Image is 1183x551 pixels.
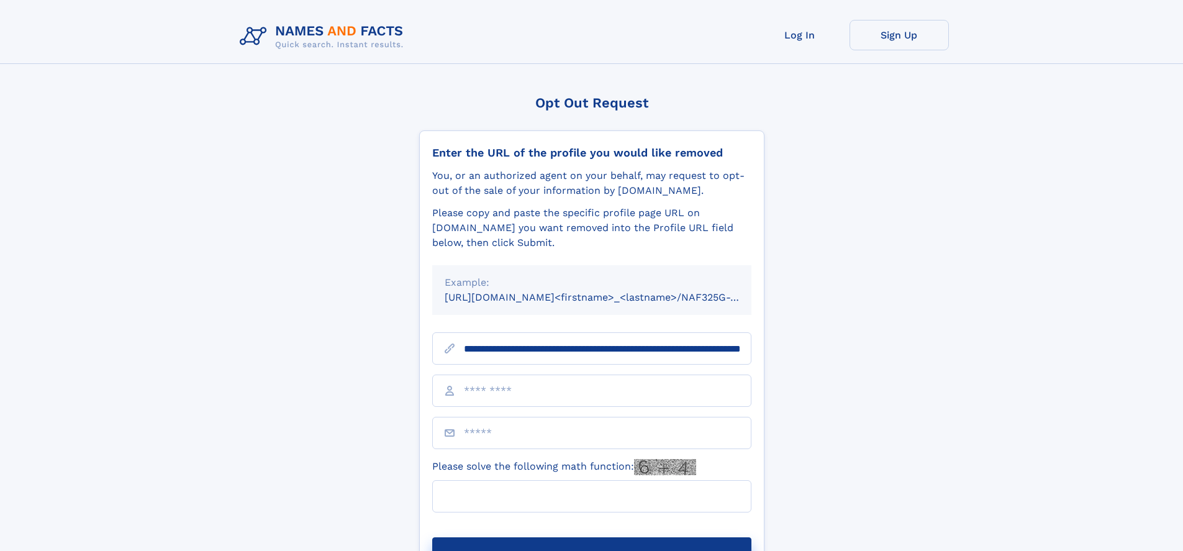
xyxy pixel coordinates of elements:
[419,95,764,111] div: Opt Out Request
[235,20,414,53] img: Logo Names and Facts
[445,291,775,303] small: [URL][DOMAIN_NAME]<firstname>_<lastname>/NAF325G-xxxxxxxx
[432,459,696,475] label: Please solve the following math function:
[432,206,751,250] div: Please copy and paste the specific profile page URL on [DOMAIN_NAME] you want removed into the Pr...
[750,20,850,50] a: Log In
[432,168,751,198] div: You, or an authorized agent on your behalf, may request to opt-out of the sale of your informatio...
[432,146,751,160] div: Enter the URL of the profile you would like removed
[445,275,739,290] div: Example:
[850,20,949,50] a: Sign Up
